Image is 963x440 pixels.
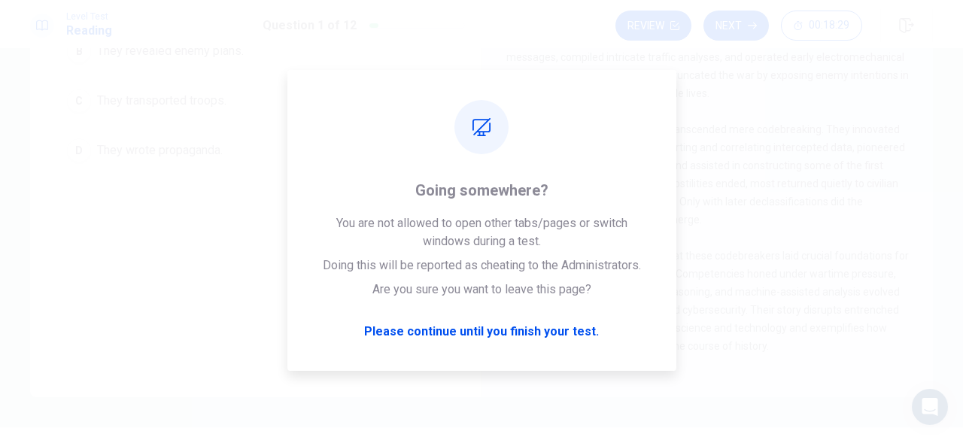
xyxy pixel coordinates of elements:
[67,138,91,162] div: D
[60,32,451,70] button: BThey revealed enemy plans.
[506,250,909,352] span: [DATE], historians contend that these codebreakers laid crucial foundations for the modern inform...
[912,389,948,425] div: Open Intercom Messenger
[506,120,530,144] div: 3
[97,42,244,60] span: They revealed enemy plans.
[97,92,226,110] span: They transported troops.
[506,247,530,271] div: 4
[615,11,691,41] button: Review
[703,11,769,41] button: Next
[263,17,357,35] h1: Question 1 of 12
[66,22,112,40] h1: Reading
[66,11,112,22] span: Level Test
[60,82,451,120] button: CThey transported troops.
[97,141,223,159] span: They wrote propaganda.
[506,123,905,226] span: The women’s contributions transcended mere codebreaking. They innovated systematic procedures for...
[809,20,849,32] span: 00:18:29
[60,132,451,169] button: DThey wrote propaganda.
[67,39,91,63] div: B
[67,89,91,113] div: C
[781,11,862,41] button: 00:18:29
